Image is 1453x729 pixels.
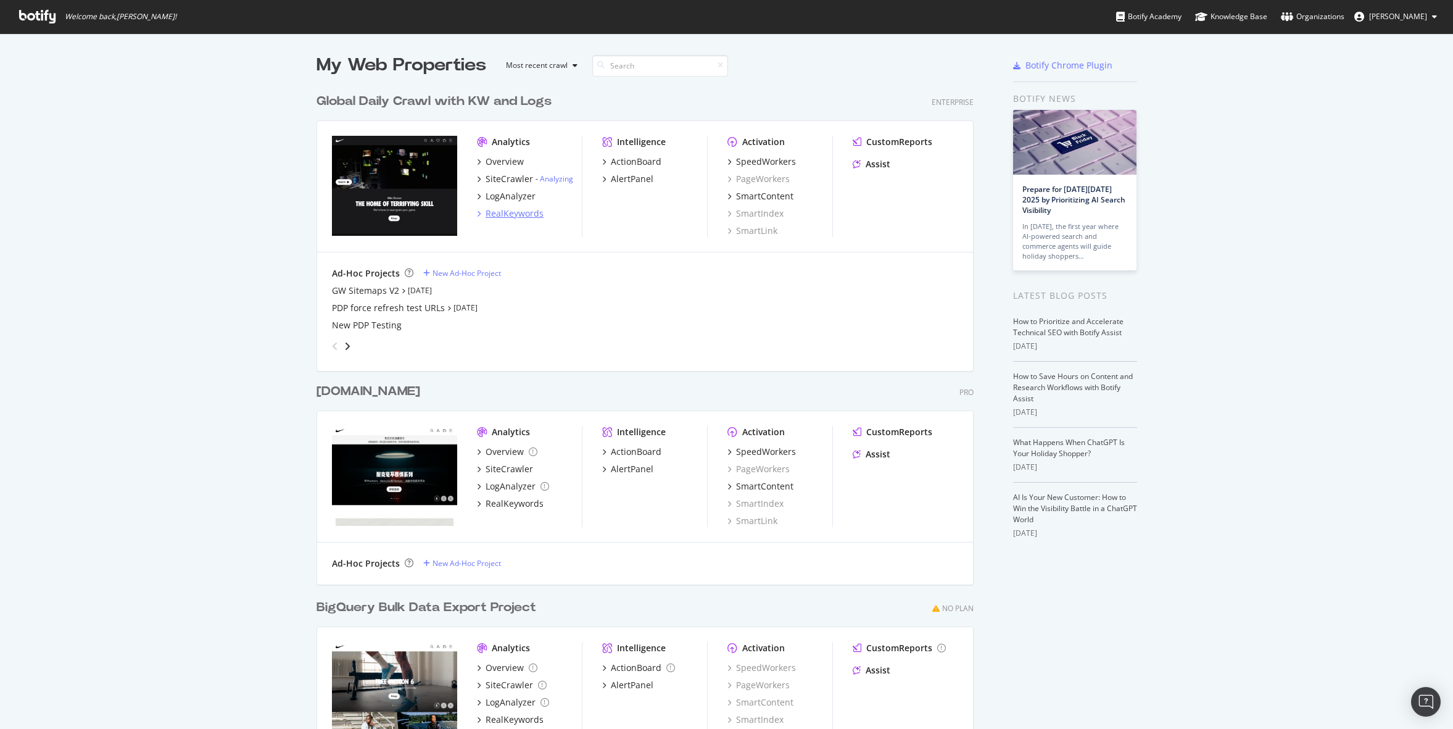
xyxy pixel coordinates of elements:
div: Activation [742,642,785,654]
div: Global Daily Crawl with KW and Logs [317,93,552,110]
div: RealKeywords [486,498,544,510]
a: AlertPanel [602,679,653,691]
div: [DATE] [1013,462,1137,473]
a: SiteCrawler- Analyzing [477,173,573,185]
div: [DATE] [1013,407,1137,418]
button: Most recent crawl [496,56,582,75]
a: ActionBoard [602,446,661,458]
div: angle-right [343,340,352,352]
a: SpeedWorkers [727,662,796,674]
a: PageWorkers [727,463,790,475]
a: SmartContent [727,480,793,493]
a: New PDP Testing [332,319,402,331]
div: Intelligence [617,136,666,148]
div: SmartIndex [727,498,784,510]
div: Intelligence [617,426,666,438]
div: angle-left [327,336,343,356]
div: AlertPanel [611,463,653,475]
div: SpeedWorkers [736,446,796,458]
div: Pro [959,387,974,398]
a: PDP force refresh test URLs [332,302,445,314]
input: Search [592,55,728,77]
a: SmartIndex [727,207,784,220]
a: SmartContent [727,190,793,202]
div: Assist [866,448,890,460]
div: Organizations [1281,10,1344,23]
a: ActionBoard [602,156,661,168]
a: RealKeywords [477,714,544,726]
a: [DOMAIN_NAME] [317,383,425,401]
a: What Happens When ChatGPT Is Your Holiday Shopper? [1013,437,1125,459]
div: BigQuery Bulk Data Export Project [317,599,536,617]
div: GW Sitemaps V2 [332,285,399,297]
a: [DATE] [453,302,478,313]
div: AlertPanel [611,173,653,185]
div: SiteCrawler [486,679,533,691]
div: SmartLink [727,225,777,237]
img: Prepare for Black Friday 2025 by Prioritizing AI Search Visibility [1013,110,1136,175]
div: Most recent crawl [506,62,568,69]
div: SmartIndex [727,714,784,726]
a: SmartLink [727,515,777,527]
a: Global Daily Crawl with KW and Logs [317,93,557,110]
a: LogAnalyzer [477,190,536,202]
a: [DATE] [408,285,432,296]
a: How to Save Hours on Content and Research Workflows with Botify Assist [1013,371,1133,404]
a: New Ad-Hoc Project [423,268,501,278]
a: PageWorkers [727,173,790,185]
a: RealKeywords [477,207,544,220]
div: [DATE] [1013,528,1137,539]
div: Assist [866,158,890,170]
div: Analytics [492,642,530,654]
div: [DOMAIN_NAME] [317,383,420,401]
div: CustomReports [866,642,932,654]
a: SiteCrawler [477,463,533,475]
div: New Ad-Hoc Project [433,268,501,278]
a: How to Prioritize and Accelerate Technical SEO with Botify Assist [1013,316,1124,338]
span: Juan Batres [1369,11,1427,22]
div: SpeedWorkers [736,156,796,168]
a: Analyzing [540,173,573,184]
a: Botify Chrome Plugin [1013,59,1112,72]
div: Intelligence [617,642,666,654]
a: AlertPanel [602,463,653,475]
a: CustomReports [853,136,932,148]
div: In [DATE], the first year where AI-powered search and commerce agents will guide holiday shoppers… [1022,222,1127,261]
div: [DATE] [1013,341,1137,352]
div: SmartContent [727,696,793,709]
a: Assist [853,158,890,170]
div: Overview [486,156,524,168]
a: Prepare for [DATE][DATE] 2025 by Prioritizing AI Search Visibility [1022,184,1125,215]
a: CustomReports [853,642,946,654]
div: RealKeywords [486,207,544,220]
div: ActionBoard [611,156,661,168]
div: LogAnalyzer [486,190,536,202]
div: LogAnalyzer [486,480,536,493]
a: ActionBoard [602,662,675,674]
a: Overview [477,662,537,674]
button: [PERSON_NAME] [1344,7,1447,27]
a: BigQuery Bulk Data Export Project [317,599,541,617]
div: SiteCrawler [486,173,533,185]
div: Activation [742,136,785,148]
div: CustomReports [866,426,932,438]
div: RealKeywords [486,714,544,726]
a: New Ad-Hoc Project [423,558,501,569]
div: CustomReports [866,136,932,148]
div: Knowledge Base [1195,10,1267,23]
a: PageWorkers [727,679,790,691]
div: My Web Properties [317,53,486,78]
div: Assist [866,664,890,677]
div: Botify news [1013,92,1137,106]
div: AlertPanel [611,679,653,691]
div: No Plan [942,603,974,614]
div: Overview [486,662,524,674]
